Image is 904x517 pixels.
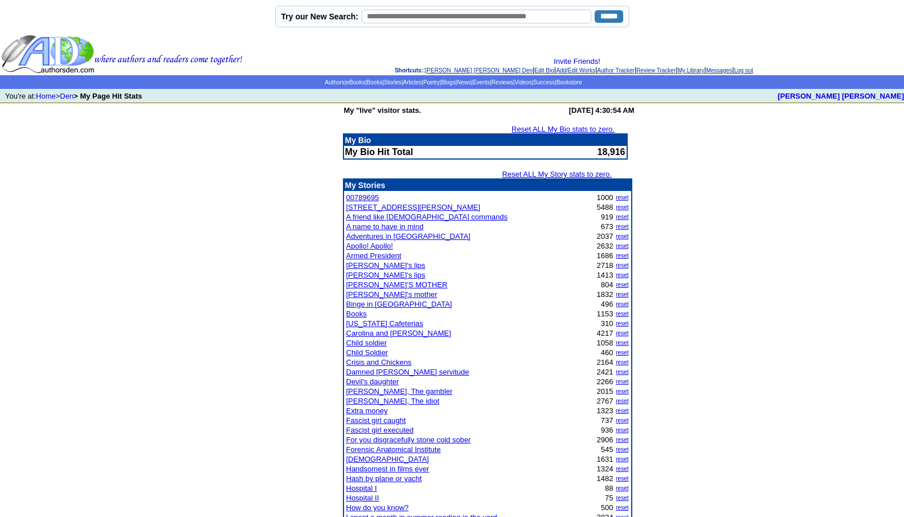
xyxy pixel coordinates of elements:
font: 5488 [597,203,613,211]
a: reset [616,369,628,375]
font: 1686 [597,251,613,260]
a: reset [616,320,628,327]
a: reset [616,398,628,404]
a: Reset ALL My Story stats to zero. [502,170,611,178]
font: 1000 [597,193,613,202]
a: Success [533,79,555,86]
b: > My Page Hit Stats [73,92,142,100]
a: 00789695 [346,193,379,202]
a: For you disgracefully stone cold sober [346,435,471,444]
a: reset [616,495,628,501]
a: Author Tracker [597,67,635,74]
font: 804 [601,280,613,289]
a: [STREET_ADDRESS][PERSON_NAME] [346,203,481,211]
a: A friend like [DEMOGRAPHIC_DATA] commands [346,213,508,221]
font: 18,916 [598,147,625,157]
a: reset [616,504,628,511]
a: Events [473,79,490,86]
img: header_logo2.gif [1,34,243,74]
a: Edit Bio [534,67,554,74]
a: Den [60,92,73,100]
a: reset [616,485,628,491]
font: 1631 [597,455,613,463]
b: My "live" visitor stats. [344,106,422,115]
a: reset [616,446,628,453]
a: reset [616,378,628,385]
font: 2906 [597,435,613,444]
a: A name to have in mind [346,222,424,231]
a: News [457,79,471,86]
a: [PERSON_NAME], The gambler [346,387,453,396]
a: Review Tracker [636,67,676,74]
a: Carolina and [PERSON_NAME] [346,329,451,337]
a: Child soldier [346,339,387,347]
a: Armed President [346,251,402,260]
a: Hash by plane or yacht [346,474,422,483]
a: Fascist girl caught [346,416,406,425]
a: Authors [325,79,344,86]
a: reset [616,427,628,433]
a: Articles [403,79,422,86]
a: Videos [514,79,531,86]
font: 2632 [597,242,613,250]
font: 1832 [597,290,613,299]
a: Adventures in [GEOGRAPHIC_DATA] [346,232,471,241]
font: 2015 [597,387,613,396]
a: Extra money [346,406,388,415]
a: Hospital II [346,494,379,502]
a: [PERSON_NAME] [PERSON_NAME] [778,92,904,100]
a: reset [616,417,628,424]
a: How do you know? [346,503,409,512]
div: : | | | | | | | [245,57,903,74]
font: 737 [601,416,613,425]
a: reset [616,253,628,259]
font: 310 [601,319,613,328]
label: Try our New Search: [281,12,358,21]
a: [PERSON_NAME], The idiot [346,397,440,405]
a: My Library [678,67,705,74]
font: 2421 [597,368,613,376]
a: Forensic Anatomical Institute [346,445,441,454]
a: reset [616,262,628,268]
a: Books [366,79,382,86]
font: 2266 [597,377,613,386]
a: reset [616,291,628,298]
a: [US_STATE] Cafeterias [346,319,423,328]
a: Devil's daughter [346,377,399,386]
a: reset [616,359,628,365]
a: reset [616,282,628,288]
a: Books [346,310,367,318]
a: Home [36,92,56,100]
a: Hospital I [346,484,377,492]
b: [DATE] 4:30:54 AM [569,106,635,115]
font: 1413 [597,271,613,279]
a: reset [616,475,628,482]
a: Child Soldier [346,348,388,357]
p: My Stories [345,181,630,190]
p: My Bio [345,136,625,145]
font: You're at: > [5,92,142,100]
a: Bookstore [557,79,582,86]
a: [PERSON_NAME]'s mother [346,290,437,299]
font: 1324 [597,465,613,473]
a: reset [616,466,628,472]
a: reset [616,272,628,278]
font: 460 [601,348,613,357]
font: 673 [601,222,613,231]
a: Add/Edit Works [556,67,595,74]
a: [PERSON_NAME]'S MOTHER [346,280,448,289]
a: Messages [706,67,733,74]
font: 75 [605,494,613,502]
a: reset [616,214,628,220]
a: reset [616,349,628,356]
a: Invite Friends! [554,57,600,66]
font: 545 [601,445,613,454]
font: 1058 [597,339,613,347]
a: Fascist girl executed [346,426,414,434]
font: 2718 [597,261,613,270]
a: [DEMOGRAPHIC_DATA] [346,455,429,463]
a: [PERSON_NAME]'s lips [346,271,426,279]
a: reset [616,243,628,249]
a: reset [616,311,628,317]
